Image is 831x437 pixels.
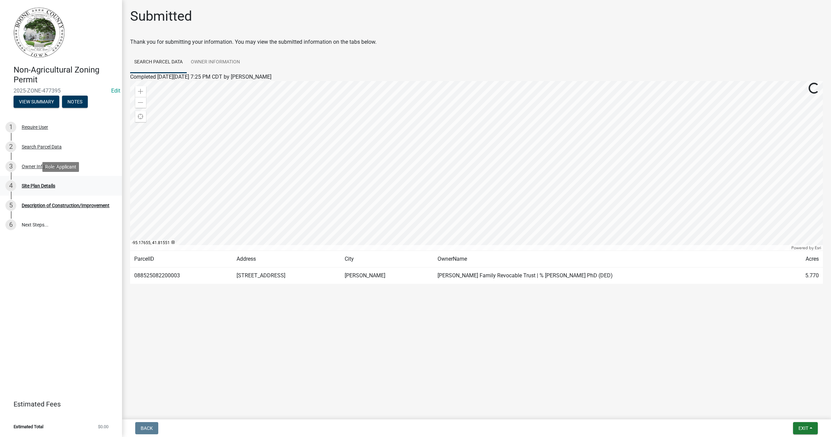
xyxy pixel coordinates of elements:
td: [STREET_ADDRESS] [232,267,341,284]
td: Acres [782,251,823,267]
button: Notes [62,96,88,108]
div: Owner Information [22,164,62,169]
div: Search Parcel Data [22,144,62,149]
div: Role: Applicant [42,162,79,172]
span: $0.00 [98,424,108,429]
div: Zoom out [135,97,146,108]
div: 4 [5,180,16,191]
wm-modal-confirm: Summary [14,99,59,105]
td: ParcelID [130,251,232,267]
img: Boone County, Iowa [14,7,65,58]
a: Esri [815,245,821,250]
td: Address [232,251,341,267]
span: Completed [DATE][DATE] 7:25 PM CDT by [PERSON_NAME] [130,74,271,80]
div: Powered by [790,245,823,251]
button: Exit [793,422,818,434]
div: 6 [5,219,16,230]
div: Zoom in [135,86,146,97]
h4: Non-Agricultural Zoning Permit [14,65,117,85]
button: Back [135,422,158,434]
a: Search Parcel Data [130,52,187,73]
td: [PERSON_NAME] [341,267,433,284]
div: Require User [22,125,48,130]
span: Back [141,425,153,431]
div: Site Plan Details [22,183,55,188]
td: OwnerName [433,251,782,267]
wm-modal-confirm: Edit Application Number [111,87,120,94]
td: 088525082200003 [130,267,232,284]
a: Owner Information [187,52,244,73]
div: 3 [5,161,16,172]
wm-modal-confirm: Notes [62,99,88,105]
div: Find my location [135,111,146,122]
td: [PERSON_NAME] Family Revocable Trust | % [PERSON_NAME] PhD (DED) [433,267,782,284]
span: 2025-ZONE-477395 [14,87,108,94]
div: 2 [5,141,16,152]
td: City [341,251,433,267]
div: 5 [5,200,16,211]
div: 1 [5,122,16,133]
div: Thank you for submitting your information. You may view the submitted information on the tabs below. [130,38,823,46]
a: Estimated Fees [5,397,111,411]
span: Estimated Total [14,424,43,429]
td: 5.770 [782,267,823,284]
span: Exit [798,425,808,431]
h1: Submitted [130,8,192,24]
button: View Summary [14,96,59,108]
div: Description of Construction/Improvement [22,203,109,208]
a: Edit [111,87,120,94]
